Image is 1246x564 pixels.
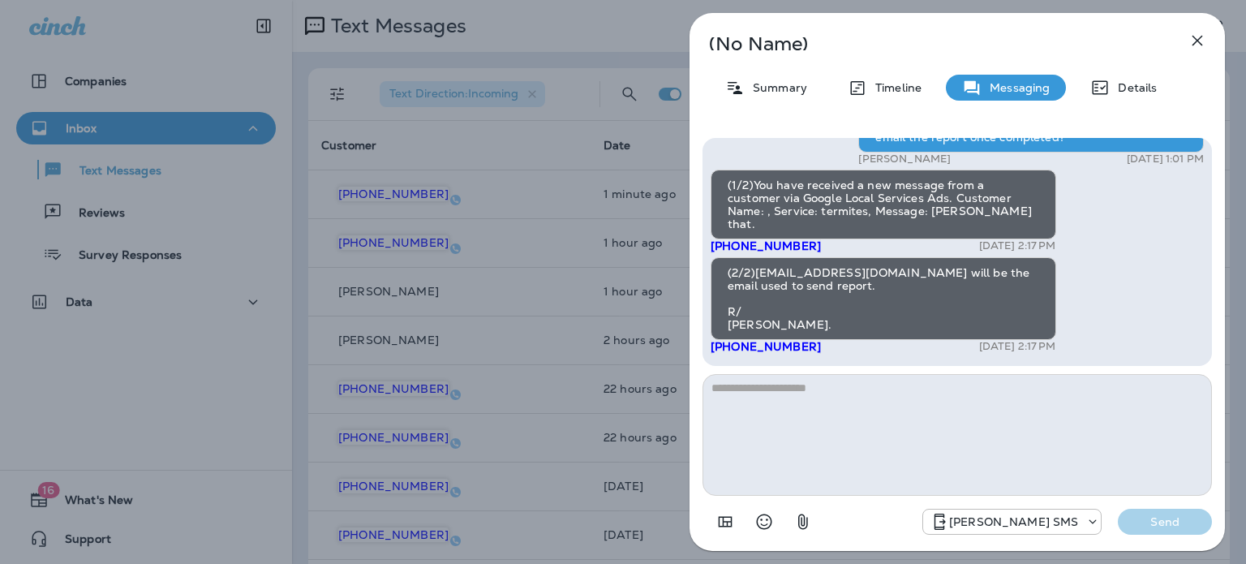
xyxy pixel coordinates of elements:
span: [PHONE_NUMBER] [711,239,821,253]
button: Add in a premade template [709,506,741,538]
p: Timeline [867,81,922,94]
p: Summary [745,81,807,94]
p: Messaging [982,81,1050,94]
div: (1/2)You have received a new message from a customer via Google Local Services Ads. Customer Name... [711,170,1056,239]
p: [PERSON_NAME] SMS [949,515,1078,528]
p: Details [1110,81,1157,94]
p: [DATE] 2:17 PM [979,340,1056,353]
p: [DATE] 2:17 PM [979,239,1056,252]
button: Select an emoji [748,506,780,538]
span: [PHONE_NUMBER] [711,339,821,354]
div: (2/2)[EMAIL_ADDRESS][DOMAIN_NAME] will be the email used to send report. R/ [PERSON_NAME]. [711,257,1056,340]
p: [DATE] 1:01 PM [1127,153,1204,166]
p: (No Name) [709,37,1152,50]
p: [PERSON_NAME] [858,153,951,166]
div: +1 (757) 760-3335 [923,512,1101,532]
